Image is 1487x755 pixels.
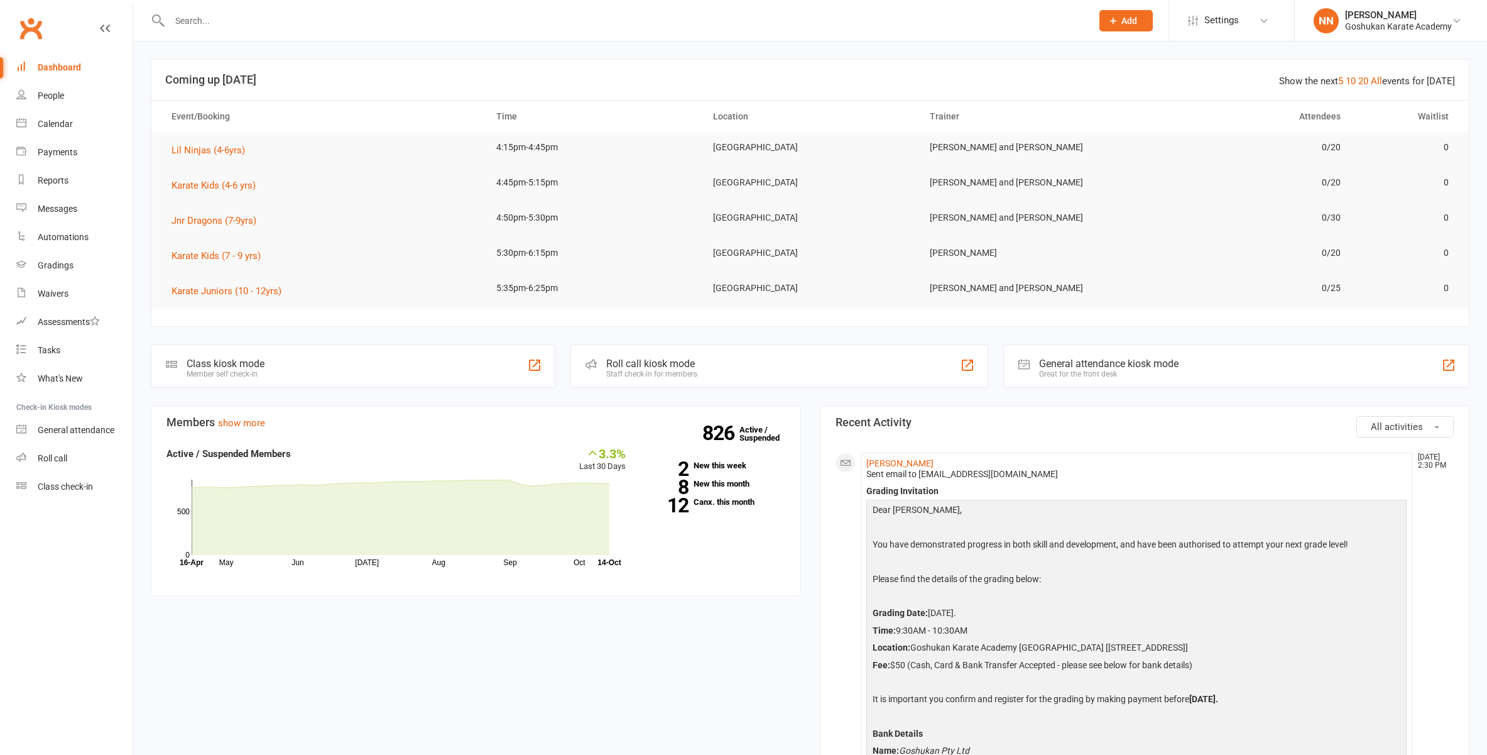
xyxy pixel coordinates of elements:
div: 3.3% [579,446,626,460]
div: [PERSON_NAME] [1345,9,1452,21]
a: 12Canx. this month [645,498,785,506]
a: Clubworx [15,13,46,44]
td: 4:50pm-5:30pm [485,203,702,233]
div: What's New [38,373,83,383]
p: 9:30AM - 10:30AM [869,624,1404,641]
p: Please find the details of the grading below: [869,572,1404,589]
div: Messages [38,204,77,214]
td: 0/30 [1135,203,1352,233]
td: 0/20 [1135,168,1352,197]
a: Messages [16,195,133,223]
button: All activities [1356,416,1454,438]
p: $50 (Cash, Card & Bank Transfer Accepted - please see below for bank details) [869,658,1404,675]
td: [PERSON_NAME] and [PERSON_NAME] [918,168,1135,197]
td: 5:30pm-6:15pm [485,238,702,268]
div: Class check-in [38,482,93,492]
h3: Members [166,416,785,429]
a: [PERSON_NAME] [866,458,934,468]
div: Gradings [38,260,74,270]
th: Trainer [918,101,1135,133]
h3: Recent Activity [836,416,1454,429]
a: Tasks [16,336,133,365]
td: [GEOGRAPHIC_DATA] [702,133,918,162]
p: Goshukan Karate Academy [GEOGRAPHIC_DATA] [[STREET_ADDRESS]] [869,641,1404,658]
b: [DATE]. [1189,694,1218,704]
span: Karate Kids (4-6 yrs) [172,180,256,191]
span: Karate Kids (7 - 9 yrs) [172,250,261,262]
strong: 2 [645,460,689,478]
td: 0/20 [1135,238,1352,268]
a: Gradings [16,251,133,280]
td: 0 [1352,133,1460,162]
a: show more [218,417,265,429]
a: Waivers [16,280,133,308]
span: Karate Juniors (10 - 12yrs) [172,285,281,297]
strong: 8 [645,478,689,497]
td: 0 [1352,273,1460,303]
a: Dashboard [16,53,133,82]
a: General attendance kiosk mode [16,416,133,444]
div: NN [1314,8,1339,33]
a: 20 [1358,75,1368,87]
div: Assessments [38,317,100,327]
b: Location: [873,642,910,653]
div: Automations [38,232,89,242]
b: Grading Date: [873,608,928,618]
a: People [16,82,133,110]
td: [GEOGRAPHIC_DATA] [702,238,918,268]
div: Goshukan Karate Academy [1345,21,1452,32]
div: Roll call [38,453,67,463]
td: 0/25 [1135,273,1352,303]
td: [GEOGRAPHIC_DATA] [702,203,918,233]
td: [PERSON_NAME] [918,238,1135,268]
td: 0 [1352,238,1460,268]
div: Grading Invitation [866,486,1407,497]
th: Location [702,101,918,133]
a: All [1371,75,1382,87]
td: 4:45pm-5:15pm [485,168,702,197]
a: 5 [1338,75,1343,87]
span: Add [1121,16,1137,26]
a: Assessments [16,308,133,336]
div: Tasks [38,345,60,355]
h3: Coming up [DATE] [165,74,1455,86]
button: Karate Juniors (10 - 12yrs) [172,284,290,299]
a: Reports [16,167,133,195]
td: [PERSON_NAME] and [PERSON_NAME] [918,273,1135,303]
th: Waitlist [1352,101,1460,133]
a: Roll call [16,444,133,473]
td: 5:35pm-6:25pm [485,273,702,303]
button: Jnr Dragons (7-9yrs) [172,213,265,228]
div: People [38,91,64,101]
span: All activities [1371,421,1423,433]
a: Class kiosk mode [16,473,133,501]
div: Roll call kiosk mode [606,358,697,370]
a: Payments [16,138,133,167]
a: Calendar [16,110,133,138]
td: 4:15pm-4:45pm [485,133,702,162]
td: 0/20 [1135,133,1352,162]
div: Reports [38,175,68,185]
b: Bank Details [873,729,923,739]
a: 8New this month [645,480,785,488]
button: Add [1099,10,1153,31]
td: 0 [1352,168,1460,197]
strong: 826 [702,424,739,443]
th: Time [485,101,702,133]
div: Great for the front desk [1039,370,1179,378]
span: Jnr Dragons (7-9yrs) [172,215,256,226]
div: Last 30 Days [579,446,626,473]
th: Attendees [1135,101,1352,133]
a: 826Active / Suspended [739,416,795,451]
td: [PERSON_NAME] and [PERSON_NAME] [918,203,1135,233]
div: Payments [38,147,77,157]
button: Karate Kids (7 - 9 yrs) [172,248,270,263]
a: 2New this week [645,461,785,470]
div: General attendance kiosk mode [1039,358,1179,370]
time: [DATE] 2:30 PM [1412,453,1453,470]
a: What's New [16,365,133,393]
div: Waivers [38,289,68,299]
b: Fee: [873,660,890,670]
a: 10 [1346,75,1356,87]
strong: Active / Suspended Members [166,448,291,460]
